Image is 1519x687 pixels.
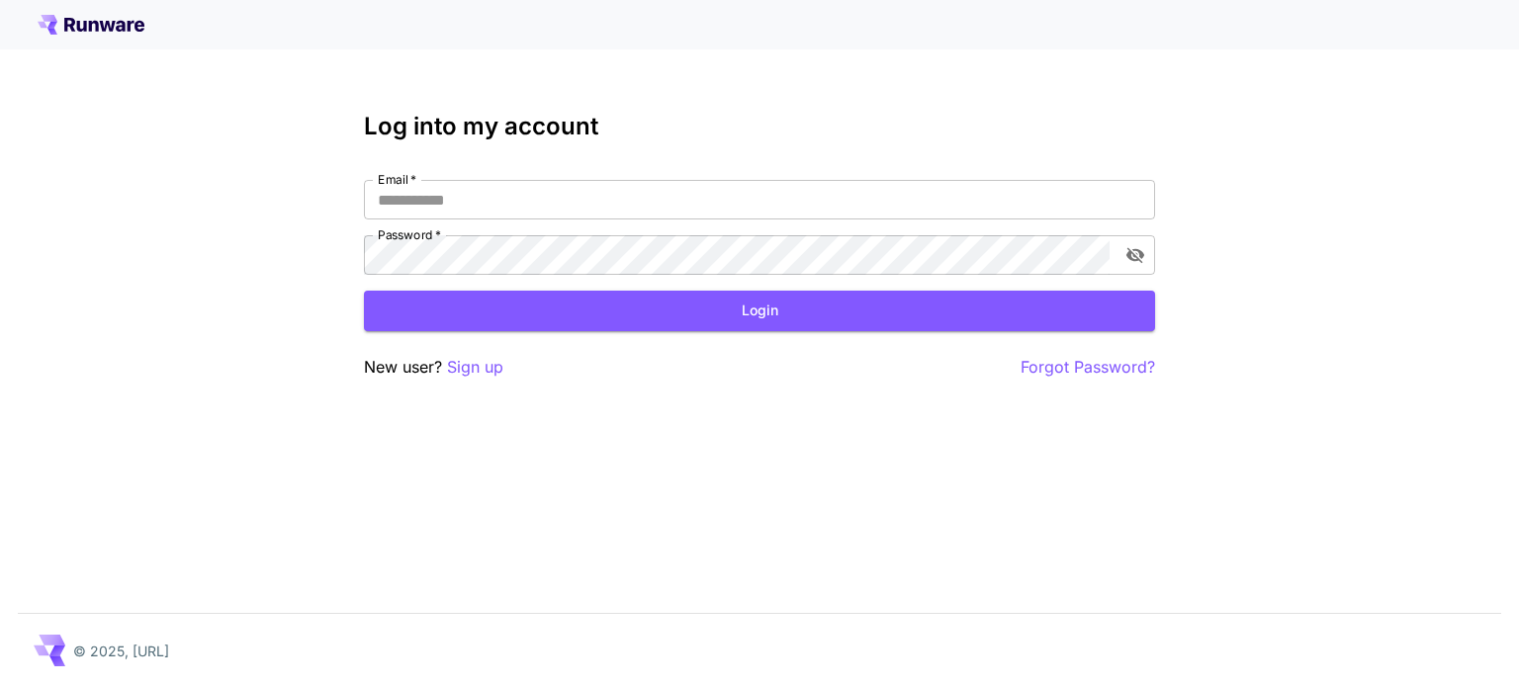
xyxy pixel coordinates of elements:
[364,355,503,380] p: New user?
[73,641,169,661] p: © 2025, [URL]
[378,226,441,243] label: Password
[1021,355,1155,380] button: Forgot Password?
[364,291,1155,331] button: Login
[1117,237,1153,273] button: toggle password visibility
[447,355,503,380] button: Sign up
[378,171,416,188] label: Email
[364,113,1155,140] h3: Log into my account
